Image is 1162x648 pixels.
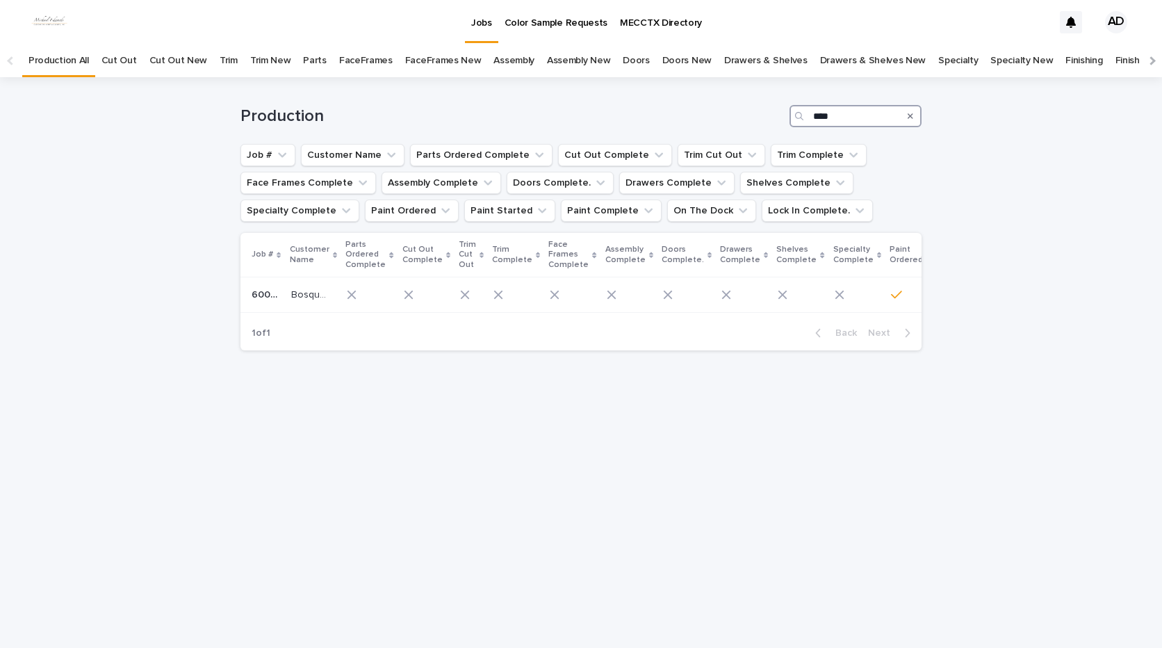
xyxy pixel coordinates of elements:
[303,44,326,77] a: Parts
[493,44,534,77] a: Assembly
[862,327,922,339] button: Next
[240,106,784,127] h1: Production
[1065,44,1102,77] a: Finishing
[28,8,71,36] img: dhEtdSsQReaQtgKTuLrt
[365,200,459,222] button: Paint Ordered
[250,44,291,77] a: Trim New
[547,44,610,77] a: Assembly New
[619,172,735,194] button: Drawers Complete
[890,242,923,268] p: Paint Ordered
[662,242,704,268] p: Doors Complete.
[410,144,553,166] button: Parts Ordered Complete
[240,277,1151,313] tr: 6004-016004-01 Bosque Ranch [GEOGRAPHIC_DATA]Bosque Ranch [GEOGRAPHIC_DATA]
[820,44,926,77] a: Drawers & Shelves New
[345,237,386,273] p: Parts Ordered Complete
[405,44,482,77] a: FaceFrames New
[240,144,295,166] button: Job #
[605,242,646,268] p: Assembly Complete
[868,328,899,338] span: Next
[938,44,978,77] a: Specialty
[459,237,476,273] p: Trim Cut Out
[101,44,137,77] a: Cut Out
[561,200,662,222] button: Paint Complete
[827,328,857,338] span: Back
[990,44,1053,77] a: Specialty New
[740,172,853,194] button: Shelves Complete
[240,316,281,350] p: 1 of 1
[558,144,672,166] button: Cut Out Complete
[240,200,359,222] button: Specialty Complete
[382,172,501,194] button: Assembly Complete
[240,172,376,194] button: Face Frames Complete
[833,242,874,268] p: Specialty Complete
[252,247,273,262] p: Job #
[548,237,589,273] p: Face Frames Complete
[291,286,335,301] p: Bosque Ranch Stallion Barn
[662,44,712,77] a: Doors New
[149,44,208,77] a: Cut Out New
[492,242,532,268] p: Trim Complete
[667,200,756,222] button: On The Dock
[678,144,765,166] button: Trim Cut Out
[789,105,922,127] input: Search
[252,286,283,301] p: 6004-01
[464,200,555,222] button: Paint Started
[804,327,862,339] button: Back
[402,242,443,268] p: Cut Out Complete
[220,44,238,77] a: Trim
[1105,11,1127,33] div: AD
[720,242,760,268] p: Drawers Complete
[623,44,649,77] a: Doors
[301,144,404,166] button: Customer Name
[507,172,614,194] button: Doors Complete.
[771,144,867,166] button: Trim Complete
[28,44,89,77] a: Production All
[724,44,808,77] a: Drawers & Shelves
[762,200,873,222] button: Lock In Complete.
[339,44,393,77] a: FaceFrames
[776,242,817,268] p: Shelves Complete
[290,242,329,268] p: Customer Name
